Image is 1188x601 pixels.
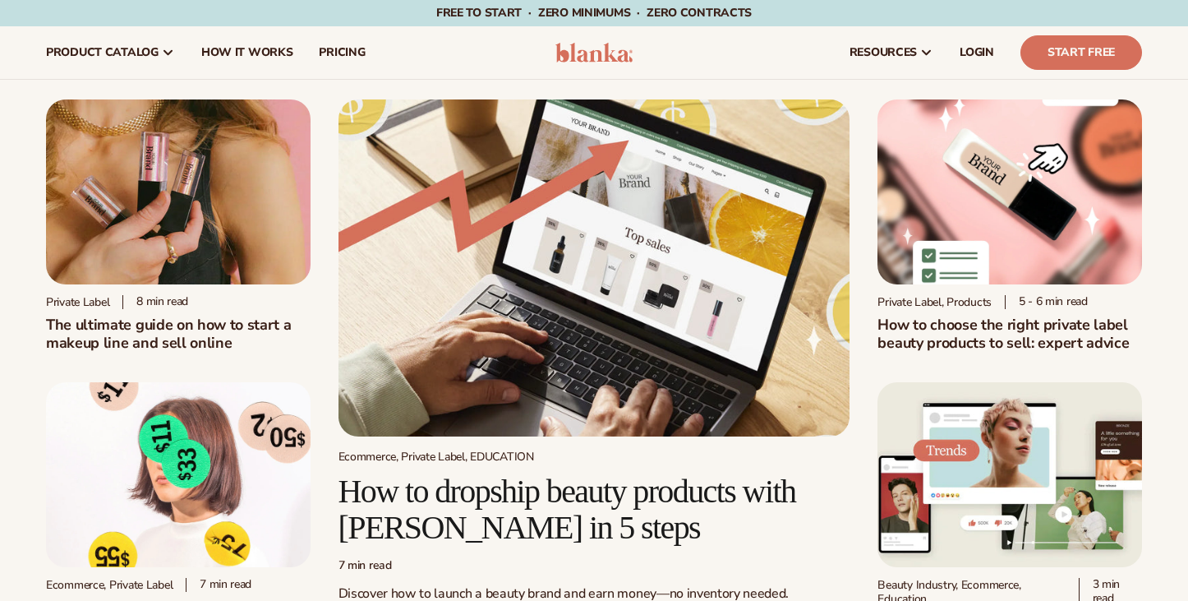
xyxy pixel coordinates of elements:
div: 5 - 6 min read [1005,295,1088,309]
h2: How to choose the right private label beauty products to sell: expert advice [877,316,1142,352]
div: 7 min read [338,559,850,573]
img: Private Label Beauty Products Click [877,99,1142,284]
a: Start Free [1020,35,1142,70]
a: pricing [306,26,378,79]
a: LOGIN [946,26,1007,79]
div: Private label [46,295,109,309]
span: pricing [319,46,365,59]
img: Person holding branded make up with a solid pink background [46,99,311,284]
img: Social media trends this week (Updated weekly) [877,382,1142,567]
a: How It Works [188,26,306,79]
a: resources [836,26,946,79]
div: Private Label, Products [877,295,992,309]
div: 7 min read [186,578,251,592]
img: logo [555,43,633,62]
div: 8 min read [122,295,188,309]
div: Ecommerce, Private Label, EDUCATION [338,450,850,464]
div: Ecommerce, Private Label [46,578,173,592]
h1: The ultimate guide on how to start a makeup line and sell online [46,316,311,352]
h2: How to dropship beauty products with [PERSON_NAME] in 5 steps [338,474,850,546]
a: Person holding branded make up with a solid pink background Private label 8 min readThe ultimate ... [46,99,311,352]
span: How It Works [201,46,293,59]
img: Profitability of private label company [46,382,311,567]
span: product catalog [46,46,159,59]
span: LOGIN [960,46,994,59]
span: resources [850,46,917,59]
img: Growing money with ecommerce [338,99,850,437]
span: Free to start · ZERO minimums · ZERO contracts [436,5,752,21]
a: product catalog [33,26,188,79]
a: Private Label Beauty Products Click Private Label, Products 5 - 6 min readHow to choose the right... [877,99,1142,352]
